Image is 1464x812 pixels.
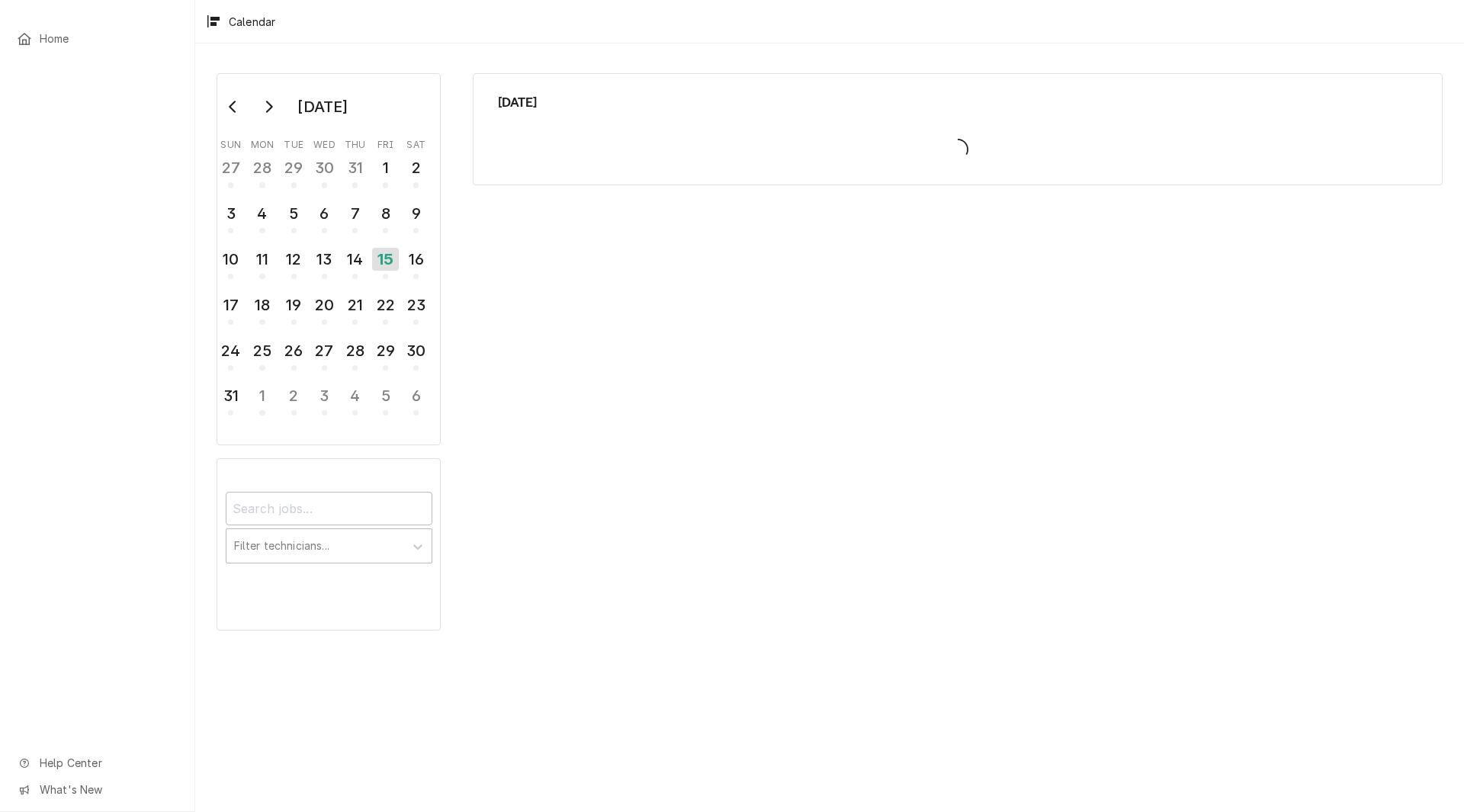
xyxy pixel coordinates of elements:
div: Calendar Filters [217,458,441,631]
th: Tuesday [278,133,309,152]
div: 1 [374,156,397,179]
div: 17 [219,294,242,316]
div: 10 [219,248,242,271]
div: 24 [219,339,242,362]
div: 2 [282,384,306,407]
div: 21 [343,294,367,316]
div: 30 [313,156,336,179]
div: 6 [313,202,336,225]
th: Friday [371,133,401,152]
div: 22 [374,294,397,316]
div: 1 [250,384,274,407]
div: 9 [404,202,428,225]
div: 16 [404,248,428,271]
div: 29 [282,156,306,179]
div: 28 [250,156,274,179]
div: 31 [343,156,367,179]
th: Saturday [401,133,432,152]
span: Loading... [498,133,1418,165]
div: 12 [282,248,306,271]
button: Go to next month [253,95,284,119]
div: 19 [282,294,306,316]
div: 23 [404,294,428,316]
div: 25 [250,339,274,362]
div: 18 [250,294,274,316]
div: 5 [374,384,397,407]
div: 3 [313,384,336,407]
div: 27 [219,156,242,179]
th: Thursday [340,133,371,152]
div: 5 [282,202,306,225]
div: 8 [374,202,397,225]
span: Help Center [40,755,176,771]
a: Go to Help Center [9,750,185,775]
div: 20 [313,294,336,316]
div: 4 [343,384,367,407]
div: 4 [250,202,274,225]
div: 26 [282,339,306,362]
button: Go to previous month [218,95,249,119]
div: 11 [250,248,274,271]
div: 6 [404,384,428,407]
div: 15 [372,248,399,271]
th: Sunday [216,133,246,152]
a: Go to What's New [9,777,185,802]
th: Monday [246,133,278,152]
div: Calendar Filters [226,478,432,579]
span: [DATE] [498,92,1418,112]
th: Wednesday [309,133,339,152]
span: What's New [40,782,176,798]
div: 31 [219,384,242,407]
div: 29 [374,339,397,362]
input: Search jobs... [226,492,432,525]
div: Calendar Day Picker [217,73,441,445]
span: Home [40,30,178,47]
div: 3 [219,202,242,225]
div: 28 [343,339,367,362]
div: 13 [313,248,336,271]
a: Home [9,26,185,51]
div: 14 [343,248,367,271]
div: 7 [343,202,367,225]
div: 2 [404,156,428,179]
div: 30 [404,339,428,362]
div: Calendar Calendar [473,73,1443,185]
div: 27 [313,339,336,362]
div: [DATE] [292,94,353,120]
